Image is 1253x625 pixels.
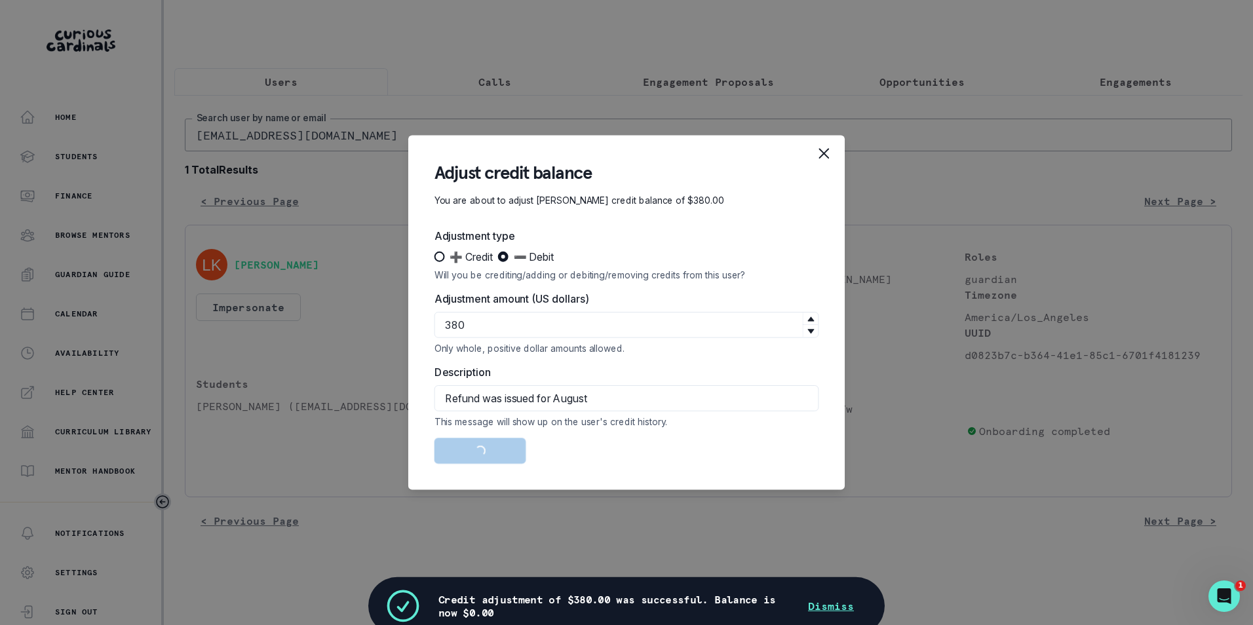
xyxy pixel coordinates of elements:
[434,291,811,307] label: Adjustment amount (US dollars)
[434,417,819,428] div: This message will show up on the user's credit history.
[450,249,492,265] span: ➕ Credit
[434,364,811,380] label: Description
[514,249,554,265] span: ➖ Debit
[438,593,792,619] p: Credit adjustment of $380.00 was successful. Balance is now $0.00
[434,161,819,184] header: Adjust credit balance
[434,270,819,281] div: Will you be crediting/adding or debiting/removing credits from this user?
[811,140,837,166] button: Close
[434,228,811,244] label: Adjustment type
[1208,580,1240,612] iframe: Intercom live chat
[792,593,870,619] button: Dismiss
[1235,580,1246,591] span: 1
[434,195,819,208] p: You are about to adjust [PERSON_NAME] credit balance of $380.00
[434,343,819,354] div: Only whole, positive dollar amounts allowed.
